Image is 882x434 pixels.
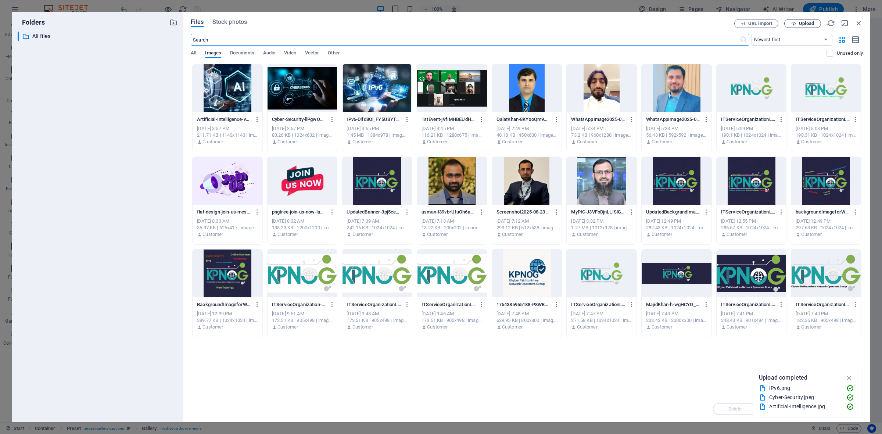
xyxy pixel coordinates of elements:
div: [DATE] 3:57 PM [197,125,258,132]
p: backgroundImageforWebsite2updated-zujp-rCE5fCoCCieVvOe5Q.png [796,209,850,215]
div: 13.22 KB | 200x202 | image/jpeg [422,225,483,231]
p: WhatsAppImage2025-08-23at2.06.43PM-oHBx_deXdBcrtenwek3wrw.jpeg [571,116,625,123]
p: Folders [18,18,45,27]
p: Customer [727,324,747,330]
button: Upload [784,19,821,28]
div: IPv6.png [769,384,840,392]
p: UpdatedBanner-3pj5ceRNfimd6hnxj-4WPA.GIF [347,209,401,215]
div: [DATE] 4:45 PM [422,125,483,132]
p: Customer [801,139,822,145]
div: 36.97 KB | 626x417 | image/jpeg [197,225,258,231]
div: Artificial-Intelligence.jpg [769,402,840,411]
div: [DATE] 8:33 AM [197,218,258,225]
i: Reload [827,19,835,27]
p: QalatKhan-8KYxoQm9UJ0VpheBjiF0IA.jpeg [496,116,551,123]
p: Customer [577,324,598,330]
div: 198.31 KB | 1024x1024 | image/png [796,132,857,139]
div: [DATE] 5:34 PM [571,125,632,132]
p: Customer [801,324,822,330]
span: Upload [799,21,814,26]
p: 1stEvent-j9fIMHBEUdHBz61d0VERFQ.jpg [422,116,476,123]
div: [DATE] 5:09 PM [721,125,782,132]
div: 242.16 KB | 1024x1024 | image/png [347,225,408,231]
div: 116.21 KB | 1280x675 | image/jpeg [422,132,483,139]
p: Customer [652,231,672,238]
p: pngtree-join-us-now-label-clipart-png-image_9068063-L24-5o2q-2BK4ET_4r9VOw.png [272,209,326,215]
div: [DATE] 12:49 PM [796,218,857,225]
p: IPv6-Difd8Oi_FY5UBYTMM-U_ew.png [347,116,401,123]
span: Video [284,49,296,59]
p: Customer [577,231,598,238]
span: Other [328,49,340,59]
div: [DATE] 7:13 AM [422,218,483,225]
div: 1.45 MB | 1384x978 | image/png [347,132,408,139]
p: ITServiceOrganizationLogoKPNOGTransparent-WpM9REGrqHsUWoUsvBCoOA.png [347,301,401,308]
div: 56.43 KB | 592x592 | image/jpeg [646,132,707,139]
div: [DATE] 12:49 PM [646,218,707,225]
p: ITServiceOrganizationLogoKPNOG_isnet-general-use-qYlr9-7uG7enLX4-TPA5eg.png [571,301,625,308]
p: Customer [202,324,223,330]
p: Customer [352,139,373,145]
div: [DATE] 7:49 PM [496,125,557,132]
div: 211.71 KB | 1140x1140 | image/jpeg [197,132,258,139]
span: Files [191,18,204,26]
p: Customer [427,139,448,145]
div: [DATE] 7:12 AM [496,218,557,225]
div: [DATE] 3:57 PM [272,125,333,132]
p: Customer [352,324,373,330]
p: BackgroundImageforWebsite-dgaS5fYEwafbw8laBManbw.png [197,301,251,308]
div: [DATE] 7:47 PM [571,311,632,317]
p: 1754385955188-P8WBKnioxb8xkPbBCil0oQ.png [496,301,551,308]
i: Close [855,19,863,27]
div: [DATE] 3:32 PM [571,218,632,225]
p: MyPIC-J3VFoDjnLLISlGg9abZRJA.png [571,209,625,215]
div: 138.23 KB | 1200x1200 | image/png [272,225,333,231]
i: Minimize [841,19,849,27]
div: [DATE] 7:39 AM [347,218,408,225]
span: Stock photos [212,18,247,26]
div: ​ [18,32,19,41]
div: 173.51 KB | 905x498 | image/png [422,317,483,324]
p: ITServiceOrganizationLogoKPNOG-eyFYSB4xCquMFsMvE8bgMw.png [721,301,775,308]
div: 282.43 KB | 1024x1024 | image/png [646,225,707,231]
div: 289.77 KB | 1024x1024 | image/png [197,317,258,324]
span: Vector [305,49,319,59]
div: [DATE] 7:48 PM [496,311,557,317]
div: 233.42 KB | 2000x600 | image/png [646,317,707,324]
p: Customer [727,231,747,238]
p: Screenshot2025-08-23100643-P_CgapsavX4Bi_ScrCR5tw.png [496,209,551,215]
div: 286.57 KB | 1024x1024 | image/png [721,225,782,231]
div: 40.18 KB | 450x600 | image/jpeg [496,132,557,139]
button: URL import [734,19,778,28]
p: ITServiceOrganization-RlooX25KY9_zu5eB6t4yUA.png [272,301,326,308]
p: ITServiceOrganizationLogoKPNOGTransparent-KvbllDdQI58GtVy4kB0Q2A.png [796,301,850,308]
p: Customer [352,231,373,238]
p: Customer [652,324,672,330]
p: usman-I39vbrUfuOh6axuECcE4Gg.jpg [422,209,476,215]
span: Documents [230,49,254,59]
div: [DATE] 7:41 PM [721,311,782,317]
div: [DATE] 9:51 AM [272,311,333,317]
p: Customer [277,324,298,330]
p: Customer [427,324,448,330]
span: URL import [748,21,772,26]
div: 83.26 KB | 1024x632 | image/jpeg [272,132,333,139]
p: Customer [202,231,223,238]
div: [DATE] 5:03 PM [796,125,857,132]
span: Audio [263,49,275,59]
p: Customer [277,231,298,238]
input: Search [191,34,739,46]
p: Customer [502,231,523,238]
p: ITServiceOrganizationLogoKPNOGTransparent-KvbllDdQI58GtVy4kB0Q2A-24yLLY9ZcPPMe-g2fl9ZKQ.png [422,301,476,308]
div: [DATE] 8:32 AM [272,218,333,225]
p: WhatsAppImage2025-08-25at4.32.24PM-RtPsLR52Nu5GSjoQvPBp3Q.jpeg [646,116,700,123]
span: All [191,49,196,59]
span: Images [205,49,221,59]
i: Create new folder [169,18,178,26]
p: ITServiceOrganizationLogoKPNOG_isnet-general-use-FP91duwvbMTwS0wIi_sBsA.png [721,116,775,123]
p: Customer [577,139,598,145]
p: MajidKhan-h-wgHCYO_kNbvKwxb1NJgQ.png [646,301,700,308]
p: flat-design-join-us-message_23-2148954904-0yOshioYV7ZtfcNawvUVmA.jpg [197,209,251,215]
p: Customer [502,324,523,330]
div: [DATE] 5:33 PM [646,125,707,132]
